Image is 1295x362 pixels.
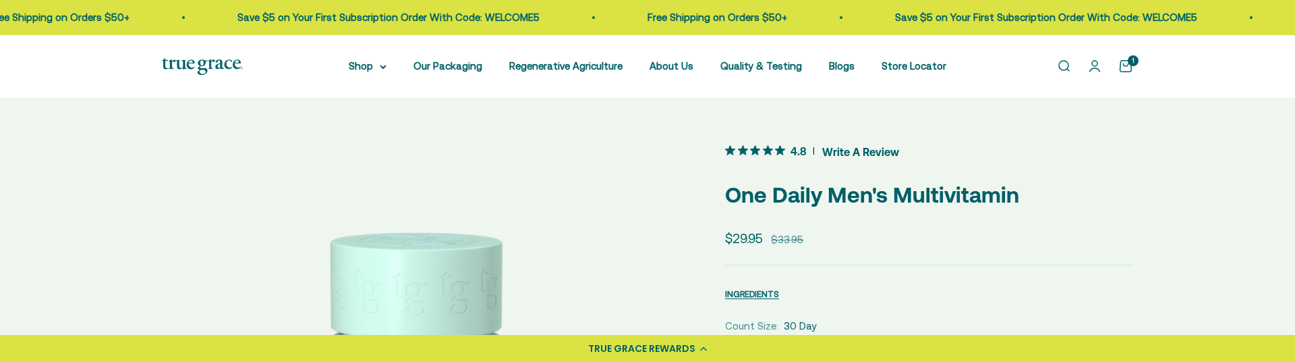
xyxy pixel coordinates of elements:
[882,60,946,72] a: Store Locator
[650,60,693,72] a: About Us
[725,289,779,299] span: INGREDIENTS
[588,342,695,356] div: TRUE GRACE REWARDS
[822,141,899,161] span: Write A Review
[784,318,817,334] span: 30 Day
[725,228,763,249] sale-price: $29.95
[725,318,778,334] legend: Count Size:
[1128,55,1139,66] cart-count: 1
[349,58,386,74] summary: Shop
[631,11,770,23] a: Free Shipping on Orders $50+
[221,9,523,26] p: Save $5 on Your First Subscription Order With Code: WELCOME5
[413,60,482,72] a: Our Packaging
[725,178,1133,212] p: One Daily Men's Multivitamin
[771,232,803,248] compare-at-price: $33.95
[725,286,779,302] button: INGREDIENTS
[725,141,899,161] button: 4.8 out 5 stars rating in total 6 reviews. Jump to reviews.
[878,9,1180,26] p: Save $5 on Your First Subscription Order With Code: WELCOME5
[509,60,623,72] a: Regenerative Agriculture
[790,143,807,157] span: 4.8
[829,60,855,72] a: Blogs
[720,60,802,72] a: Quality & Testing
